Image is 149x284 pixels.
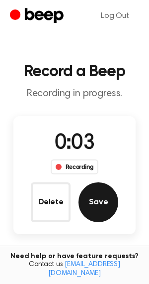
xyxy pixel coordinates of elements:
p: Recording in progress. [8,88,141,100]
span: Contact us [6,261,143,278]
a: Log Out [91,4,139,28]
a: Beep [10,6,66,26]
span: 0:03 [55,133,94,154]
a: [EMAIL_ADDRESS][DOMAIN_NAME] [48,261,120,277]
button: Save Audio Record [78,182,118,222]
h1: Record a Beep [8,64,141,80]
button: Delete Audio Record [31,182,71,222]
div: Recording [51,159,99,174]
